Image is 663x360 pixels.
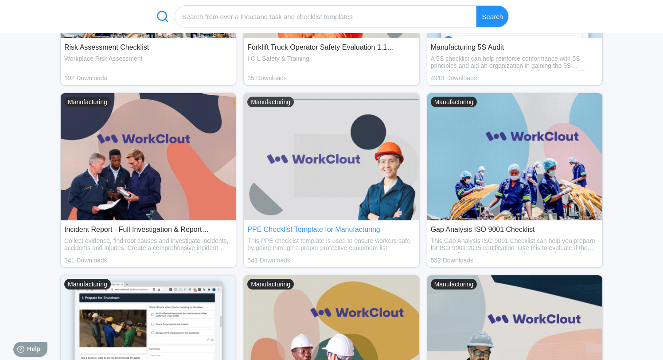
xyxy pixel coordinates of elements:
[431,237,599,253] div: This Gap Analysis ISO 9001 Checklist can help you prepare for ISO 9001:2015 certification. Use th...
[64,226,232,234] div: Incident Report - Full Investigation & Report Checklist for Manufacturing
[247,237,415,253] div: This PPE checklist template is used to ensure workers safe by going through a proper protective e...
[247,55,415,71] div: I C L Safety & Training
[64,279,111,290] div: Manufacturing
[247,257,415,264] div: 541 Downloads
[431,74,599,82] div: 4913 Downloads
[247,279,294,290] div: Manufacturing
[431,55,599,71] div: A 5S checklist can help reinforce conformance with 5S principles and aid an organization in gaini...
[175,5,477,27] input: Search from over a thousand task and checklist templates
[244,93,419,221] img: thumbnail_manufac4.jpg
[247,226,415,234] div: PPE Checklist Template for Manufacturing
[431,279,477,290] div: Manufacturing
[427,93,602,221] img: thumbnail_mfgcover1.jpg
[431,257,599,264] div: 552 Downloads
[247,43,415,51] div: Forklift Truck Operator Safety Evaluation 1.1 Checklist for Manufacturing
[64,97,111,107] div: Manufacturing
[64,237,232,253] div: Collect evidence, find root causes and investigate incidents, accidents and injuries. Create a co...
[247,74,415,82] div: 35 Downloads
[431,97,477,107] div: Manufacturing
[243,93,419,268] a: PPE Checklist Template for ManufacturingThis PPE checklist template is used to ensure workers saf...
[431,43,599,51] div: Manufacturing 5S Audit
[64,257,232,264] div: 341 Downloads
[64,55,232,71] div: Workplace Risk Assessment
[64,74,232,82] div: 192 Downloads
[476,5,509,27] div: Search
[61,93,236,221] img: thumbnail_manufcover2.jpg
[64,43,232,51] div: Risk Assessment Checklist
[60,93,236,268] a: Incident Report - Full Investigation & Report Checklist for ManufacturingCollect evidence, find r...
[431,226,599,234] div: Gap Analysis ISO 9001 Checklist
[247,97,294,107] div: Manufacturing
[427,93,603,268] a: Gap Analysis ISO 9001 ChecklistThis Gap Analysis ISO 9001 Checklist can help you prepare for ISO ...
